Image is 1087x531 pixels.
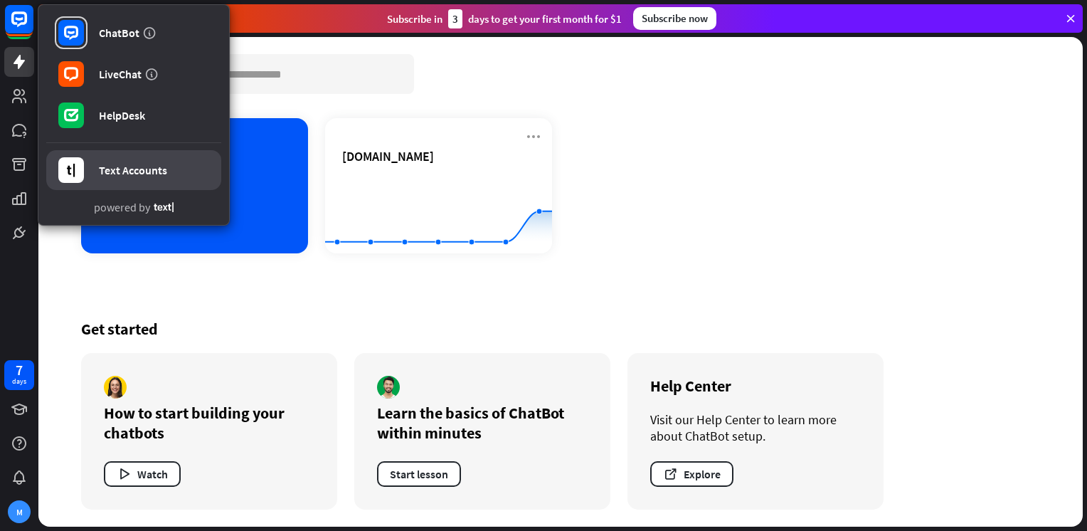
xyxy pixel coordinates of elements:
div: Subscribe now [633,7,716,30]
div: 3 [448,9,462,28]
button: Watch [104,461,181,487]
div: M [8,500,31,523]
div: Learn the basics of ChatBot within minutes [377,403,588,443]
span: zakupy.fhb.pl [342,148,434,164]
div: Help Center [650,376,861,396]
div: Subscribe in days to get your first month for $1 [387,9,622,28]
div: days [12,377,26,387]
img: author [377,376,400,399]
div: How to start building your chatbots [104,403,314,443]
img: author [104,376,127,399]
button: Open LiveChat chat widget [11,6,54,48]
div: 7 [16,364,23,377]
button: Explore [650,461,733,487]
button: Start lesson [377,461,461,487]
div: Get started [81,319,1040,339]
a: 7 days [4,360,34,390]
div: Visit our Help Center to learn more about ChatBot setup. [650,411,861,444]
